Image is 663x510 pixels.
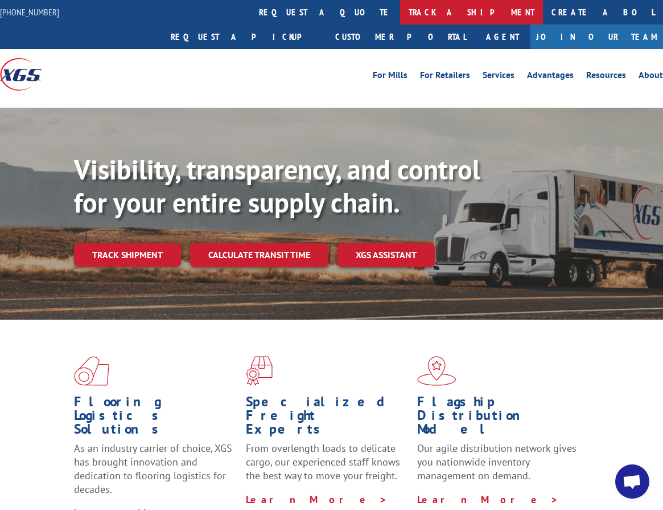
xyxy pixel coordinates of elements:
[417,493,559,506] a: Learn More >
[74,395,237,442] h1: Flooring Logistics Solutions
[246,395,409,442] h1: Specialized Freight Experts
[373,71,407,83] a: For Mills
[74,243,181,267] a: Track shipment
[162,25,327,49] a: Request a pickup
[190,243,328,267] a: Calculate transit time
[246,356,273,386] img: xgs-icon-focused-on-flooring-red
[527,71,574,83] a: Advantages
[417,356,456,386] img: xgs-icon-flagship-distribution-model-red
[420,71,470,83] a: For Retailers
[74,442,232,495] span: As an industry carrier of choice, XGS has brought innovation and dedication to flooring logistics...
[74,152,480,220] b: Visibility, transparency, and control for your entire supply chain.
[246,442,409,492] p: From overlength loads to delicate cargo, our experienced staff knows the best way to move your fr...
[327,25,475,49] a: Customer Portal
[483,71,514,83] a: Services
[530,25,663,49] a: Join Our Team
[246,493,388,506] a: Learn More >
[337,243,435,267] a: XGS ASSISTANT
[74,356,109,386] img: xgs-icon-total-supply-chain-intelligence-red
[417,395,580,442] h1: Flagship Distribution Model
[615,464,649,499] div: Open chat
[417,442,576,482] span: Our agile distribution network gives you nationwide inventory management on demand.
[475,25,530,49] a: Agent
[639,71,663,83] a: About
[586,71,626,83] a: Resources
